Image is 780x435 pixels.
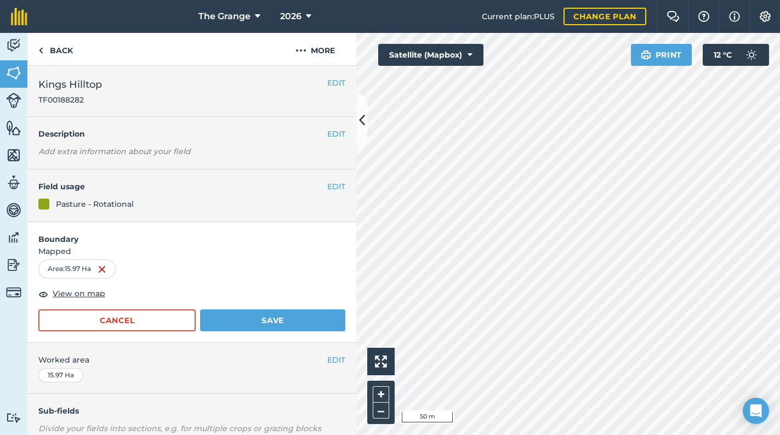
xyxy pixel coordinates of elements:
button: Save [200,309,345,331]
img: svg+xml;base64,PD94bWwgdmVyc2lvbj0iMS4wIiBlbmNvZGluZz0idXRmLTgiPz4KPCEtLSBHZW5lcmF0b3I6IEFkb2JlIE... [6,229,21,246]
button: Print [631,44,692,66]
button: EDIT [327,77,345,89]
span: 12 ° C [714,44,732,66]
button: EDIT [327,128,345,140]
img: svg+xml;base64,PD94bWwgdmVyc2lvbj0iMS4wIiBlbmNvZGluZz0idXRmLTgiPz4KPCEtLSBHZW5lcmF0b3I6IEFkb2JlIE... [6,93,21,108]
img: svg+xml;base64,PHN2ZyB4bWxucz0iaHR0cDovL3d3dy53My5vcmcvMjAwMC9zdmciIHdpZHRoPSI1NiIgaGVpZ2h0PSI2MC... [6,120,21,136]
span: Worked area [38,354,345,366]
button: More [274,33,356,65]
img: svg+xml;base64,PHN2ZyB4bWxucz0iaHR0cDovL3d3dy53My5vcmcvMjAwMC9zdmciIHdpZHRoPSIyMCIgaGVpZ2h0PSIyNC... [295,44,306,57]
div: 15.97 Ha [38,368,83,382]
img: svg+xml;base64,PHN2ZyB4bWxucz0iaHR0cDovL3d3dy53My5vcmcvMjAwMC9zdmciIHdpZHRoPSIxOSIgaGVpZ2h0PSIyNC... [641,48,651,61]
span: TF00188282 [38,94,102,105]
img: svg+xml;base64,PHN2ZyB4bWxucz0iaHR0cDovL3d3dy53My5vcmcvMjAwMC9zdmciIHdpZHRoPSIxOCIgaGVpZ2h0PSIyNC... [38,287,48,301]
img: fieldmargin Logo [11,8,27,25]
img: Two speech bubbles overlapping with the left bubble in the forefront [667,11,680,22]
button: View on map [38,287,105,301]
button: EDIT [327,180,345,193]
img: svg+xml;base64,PHN2ZyB4bWxucz0iaHR0cDovL3d3dy53My5vcmcvMjAwMC9zdmciIHdpZHRoPSI1NiIgaGVpZ2h0PSI2MC... [6,65,21,81]
span: View on map [53,287,105,300]
div: Open Intercom Messenger [743,398,769,424]
button: EDIT [327,354,345,366]
h4: Description [38,128,345,140]
span: Mapped [27,245,356,257]
em: Add extra information about your field [38,146,191,156]
h4: Boundary [27,222,356,245]
img: svg+xml;base64,PD94bWwgdmVyc2lvbj0iMS4wIiBlbmNvZGluZz0idXRmLTgiPz4KPCEtLSBHZW5lcmF0b3I6IEFkb2JlIE... [6,174,21,191]
img: svg+xml;base64,PHN2ZyB4bWxucz0iaHR0cDovL3d3dy53My5vcmcvMjAwMC9zdmciIHdpZHRoPSIxNyIgaGVpZ2h0PSIxNy... [729,10,740,23]
img: svg+xml;base64,PD94bWwgdmVyc2lvbj0iMS4wIiBlbmNvZGluZz0idXRmLTgiPz4KPCEtLSBHZW5lcmF0b3I6IEFkb2JlIE... [6,285,21,300]
img: svg+xml;base64,PD94bWwgdmVyc2lvbj0iMS4wIiBlbmNvZGluZz0idXRmLTgiPz4KPCEtLSBHZW5lcmF0b3I6IEFkb2JlIE... [6,257,21,273]
img: Four arrows, one pointing top left, one top right, one bottom right and the last bottom left [375,355,387,368]
button: 12 °C [703,44,769,66]
h4: Field usage [38,180,327,193]
a: Change plan [563,8,646,25]
img: svg+xml;base64,PD94bWwgdmVyc2lvbj0iMS4wIiBlbmNvZGluZz0idXRmLTgiPz4KPCEtLSBHZW5lcmF0b3I6IEFkb2JlIE... [6,37,21,54]
img: svg+xml;base64,PHN2ZyB4bWxucz0iaHR0cDovL3d3dy53My5vcmcvMjAwMC9zdmciIHdpZHRoPSIxNiIgaGVpZ2h0PSIyNC... [98,263,106,276]
button: Satellite (Mapbox) [378,44,483,66]
span: Kings Hilltop [38,77,102,92]
button: + [373,386,389,403]
img: A question mark icon [697,11,710,22]
button: Cancel [38,309,196,331]
span: Current plan : PLUS [482,10,555,22]
h4: Sub-fields [27,405,356,417]
em: Divide your fields into sections, e.g. for multiple crops or grazing blocks [38,423,321,433]
img: svg+xml;base64,PD94bWwgdmVyc2lvbj0iMS4wIiBlbmNvZGluZz0idXRmLTgiPz4KPCEtLSBHZW5lcmF0b3I6IEFkb2JlIE... [6,413,21,423]
img: svg+xml;base64,PD94bWwgdmVyc2lvbj0iMS4wIiBlbmNvZGluZz0idXRmLTgiPz4KPCEtLSBHZW5lcmF0b3I6IEFkb2JlIE... [6,202,21,218]
span: 2026 [280,10,301,23]
div: Pasture - Rotational [56,198,134,210]
button: – [373,403,389,419]
img: svg+xml;base64,PHN2ZyB4bWxucz0iaHR0cDovL3d3dy53My5vcmcvMjAwMC9zdmciIHdpZHRoPSI5IiBoZWlnaHQ9IjI0Ii... [38,44,43,57]
img: svg+xml;base64,PD94bWwgdmVyc2lvbj0iMS4wIiBlbmNvZGluZz0idXRmLTgiPz4KPCEtLSBHZW5lcmF0b3I6IEFkb2JlIE... [741,44,762,66]
img: svg+xml;base64,PHN2ZyB4bWxucz0iaHR0cDovL3d3dy53My5vcmcvMjAwMC9zdmciIHdpZHRoPSI1NiIgaGVpZ2h0PSI2MC... [6,147,21,163]
span: The Grange [198,10,250,23]
img: A cog icon [759,11,772,22]
a: Back [27,33,84,65]
div: Area : 15.97 Ha [38,259,116,278]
